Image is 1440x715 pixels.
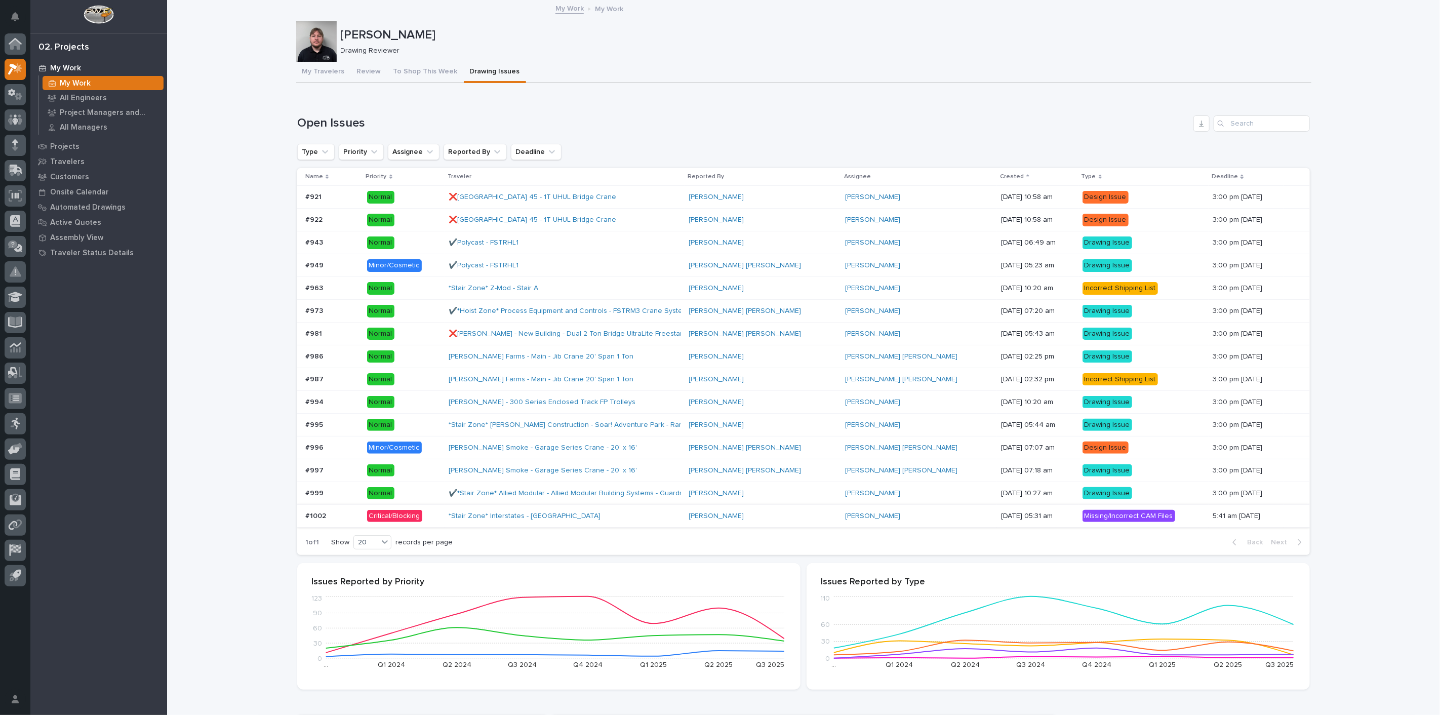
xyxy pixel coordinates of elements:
[1213,373,1264,384] p: 3:00 pm [DATE]
[331,538,349,547] p: Show
[1213,236,1264,247] p: 3:00 pm [DATE]
[845,284,900,293] a: [PERSON_NAME]
[297,436,1310,459] tr: #996#996 Minor/Cosmetic[PERSON_NAME] Smoke - Garage Series Crane - 20' x 16' [PERSON_NAME] [PERSO...
[395,538,453,547] p: records per page
[1001,330,1074,338] p: [DATE] 05:43 am
[821,639,830,646] tspan: 30
[1000,171,1024,182] p: Created
[30,245,167,260] a: Traveler Status Details
[1265,661,1294,668] text: Q3 2025
[595,3,623,14] p: My Work
[60,79,91,88] p: My Work
[1083,373,1158,386] div: Incorrect Shipping List
[449,421,730,429] a: *Stair Zone* [PERSON_NAME] Construction - Soar! Adventure Park - Ramp Guardrailing
[305,191,324,202] p: #921
[1001,512,1074,521] p: [DATE] 05:31 am
[443,661,471,668] text: Q2 2024
[1213,350,1264,361] p: 3:00 pm [DATE]
[845,239,900,247] a: [PERSON_NAME]
[367,236,394,249] div: Normal
[845,489,900,498] a: [PERSON_NAME]
[297,345,1310,368] tr: #986#986 Normal[PERSON_NAME] Farms - Main - Jib Crane 20' Span 1 Ton [PERSON_NAME] [PERSON_NAME] ...
[311,595,322,602] tspan: 123
[1213,464,1264,475] p: 3:00 pm [DATE]
[297,482,1310,504] tr: #999#999 Normal✔️*Stair Zone* Allied Modular - Allied Modular Building Systems - Guardrail 1 [PER...
[1001,193,1074,202] p: [DATE] 10:58 am
[341,47,1303,55] p: Drawing Reviewer
[387,62,464,83] button: To Shop This Week
[1212,171,1238,182] p: Deadline
[1083,328,1132,340] div: Drawing Issue
[1001,352,1074,361] p: [DATE] 02:25 pm
[50,249,134,258] p: Traveler Status Details
[1001,239,1074,247] p: [DATE] 06:49 am
[1213,442,1264,452] p: 3:00 pm [DATE]
[1241,538,1263,547] span: Back
[1001,216,1074,224] p: [DATE] 10:58 am
[367,396,394,409] div: Normal
[305,171,323,182] p: Name
[297,254,1310,277] tr: #949#949 Minor/Cosmetic✔️Polycast - FSTRHL1 [PERSON_NAME] [PERSON_NAME] [PERSON_NAME] [DATE] 05:2...
[311,577,786,588] p: Issues Reported by Priority
[305,419,325,429] p: #995
[449,330,698,338] a: ❌[PERSON_NAME] - New Building - Dual 2 Ton Bridge UltraLite Freestanding
[1214,661,1242,668] text: Q2 2025
[832,661,836,668] text: …
[50,64,81,73] p: My Work
[30,154,167,169] a: Travelers
[449,193,616,202] a: ❌[GEOGRAPHIC_DATA] 45 - 1T UHUL Bridge Crane
[367,442,422,454] div: Minor/Cosmetic
[1001,261,1074,270] p: [DATE] 05:23 am
[305,373,326,384] p: #987
[1083,236,1132,249] div: Drawing Issue
[508,661,537,668] text: Q3 2024
[1213,214,1264,224] p: 3:00 pm [DATE]
[689,193,744,202] a: [PERSON_NAME]
[297,459,1310,482] tr: #997#997 Normal[PERSON_NAME] Smoke - Garage Series Crane - 20' x 16' [PERSON_NAME] [PERSON_NAME] ...
[1082,171,1096,182] p: Type
[444,144,507,160] button: Reported By
[1083,305,1132,317] div: Drawing Issue
[756,661,784,668] text: Q3 2025
[297,504,1310,527] tr: #1002#1002 Critical/Blocking*Stair Zone* Interstates - [GEOGRAPHIC_DATA] [PERSON_NAME] [PERSON_NA...
[60,108,159,117] p: Project Managers and Engineers
[688,171,725,182] p: Reported By
[689,512,744,521] a: [PERSON_NAME]
[297,414,1310,436] tr: #995#995 Normal*Stair Zone* [PERSON_NAME] Construction - Soar! Adventure Park - Ramp Guardrailing...
[1083,396,1132,409] div: Drawing Issue
[60,123,107,132] p: All Managers
[449,352,633,361] a: [PERSON_NAME] Farms - Main - Jib Crane 20' Span 1 Ton
[50,218,101,227] p: Active Quotes
[1213,305,1264,315] p: 3:00 pm [DATE]
[5,6,26,27] button: Notifications
[1083,259,1132,272] div: Drawing Issue
[1001,444,1074,452] p: [DATE] 07:07 am
[367,305,394,317] div: Normal
[844,171,871,182] p: Assignee
[886,661,913,668] text: Q1 2024
[305,442,326,452] p: #996
[324,661,328,668] text: …
[1001,307,1074,315] p: [DATE] 07:20 am
[305,214,325,224] p: #922
[1214,115,1310,132] input: Search
[50,233,103,243] p: Assembly View
[1267,538,1310,547] button: Next
[297,231,1310,254] tr: #943#943 Normal✔️Polycast - FSTRHL1 [PERSON_NAME] [PERSON_NAME] [DATE] 06:49 amDrawing Issue3:00 ...
[305,510,328,521] p: #1002
[1213,487,1264,498] p: 3:00 pm [DATE]
[30,139,167,154] a: Projects
[84,5,113,24] img: Workspace Logo
[13,12,26,28] div: Notifications
[689,284,744,293] a: [PERSON_NAME]
[297,186,1310,209] tr: #921#921 Normal❌[GEOGRAPHIC_DATA] 45 - 1T UHUL Bridge Crane [PERSON_NAME] [PERSON_NAME] [DATE] 10...
[845,330,900,338] a: [PERSON_NAME]
[1083,214,1129,226] div: Design Issue
[1001,375,1074,384] p: [DATE] 02:32 pm
[448,171,471,182] p: Traveler
[821,621,830,628] tspan: 60
[297,209,1310,231] tr: #922#922 Normal❌[GEOGRAPHIC_DATA] 45 - 1T UHUL Bridge Crane [PERSON_NAME] [PERSON_NAME] [DATE] 10...
[689,307,802,315] a: [PERSON_NAME] [PERSON_NAME]
[555,2,584,14] a: My Work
